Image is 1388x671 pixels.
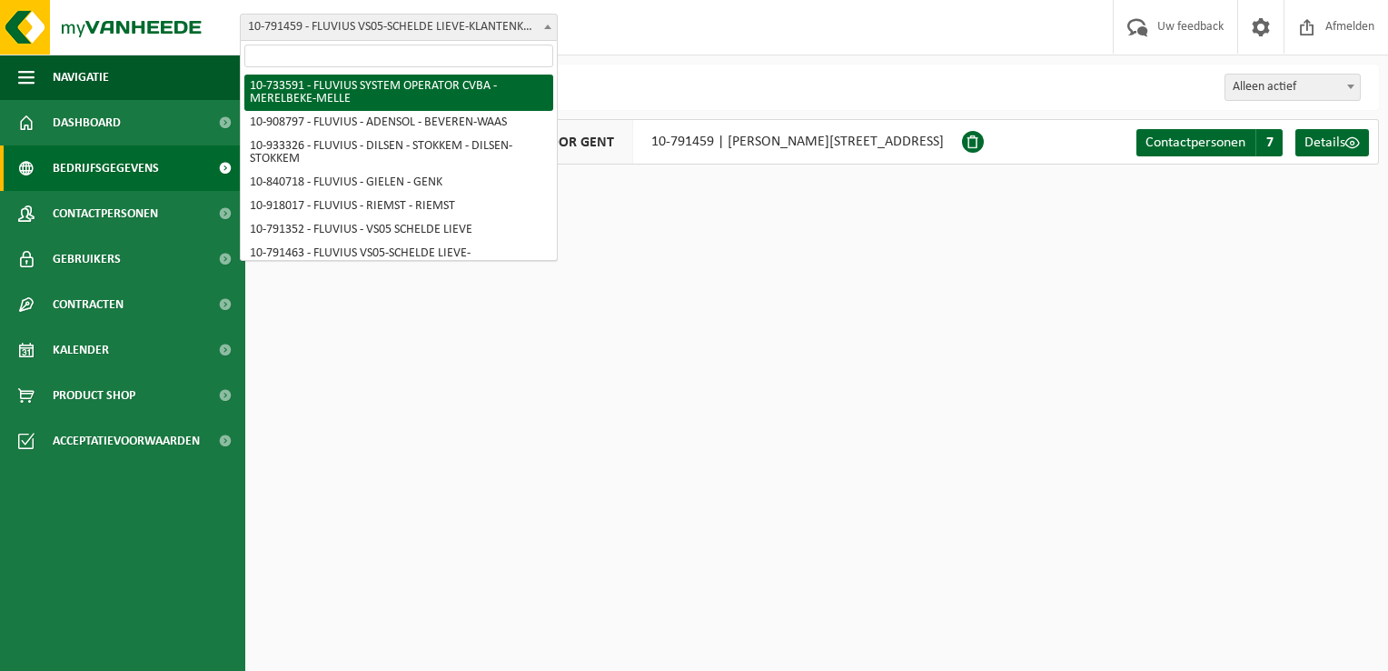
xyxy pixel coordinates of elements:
[244,242,553,278] li: 10-791463 - FLUVIUS VS05-SCHELDE LIEVE-KLANTENKANTOOR EEKLO - EEKLO
[53,100,121,145] span: Dashboard
[53,282,124,327] span: Contracten
[1136,129,1283,156] a: Contactpersonen 7
[244,171,553,195] li: 10-840718 - FLUVIUS - GIELEN - GENK
[254,119,962,165] div: 10-791459 | [PERSON_NAME][STREET_ADDRESS]
[53,418,200,464] span: Acceptatievoorwaarden
[1145,135,1245,150] span: Contactpersonen
[241,15,557,40] span: 10-791459 - FLUVIUS VS05-SCHELDE LIEVE-KLANTENKANTOOR GENT - GENT
[244,111,553,135] li: 10-908797 - FLUVIUS - ADENSOL - BEVEREN-WAAS
[240,14,558,41] span: 10-791459 - FLUVIUS VS05-SCHELDE LIEVE-KLANTENKANTOOR GENT - GENT
[1224,74,1361,101] span: Alleen actief
[244,135,553,171] li: 10-933326 - FLUVIUS - DILSEN - STOKKEM - DILSEN-STOKKEM
[53,145,159,191] span: Bedrijfsgegevens
[1225,75,1360,100] span: Alleen actief
[244,195,553,218] li: 10-918017 - FLUVIUS - RIEMST - RIEMST
[1304,135,1345,150] span: Details
[244,218,553,242] li: 10-791352 - FLUVIUS - VS05 SCHELDE LIEVE
[53,55,109,100] span: Navigatie
[1295,129,1369,156] a: Details
[53,236,121,282] span: Gebruikers
[53,373,135,418] span: Product Shop
[53,191,158,236] span: Contactpersonen
[53,327,109,373] span: Kalender
[244,75,553,111] li: 10-733591 - FLUVIUS SYSTEM OPERATOR CVBA - MERELBEKE-MELLE
[1255,129,1283,156] span: 7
